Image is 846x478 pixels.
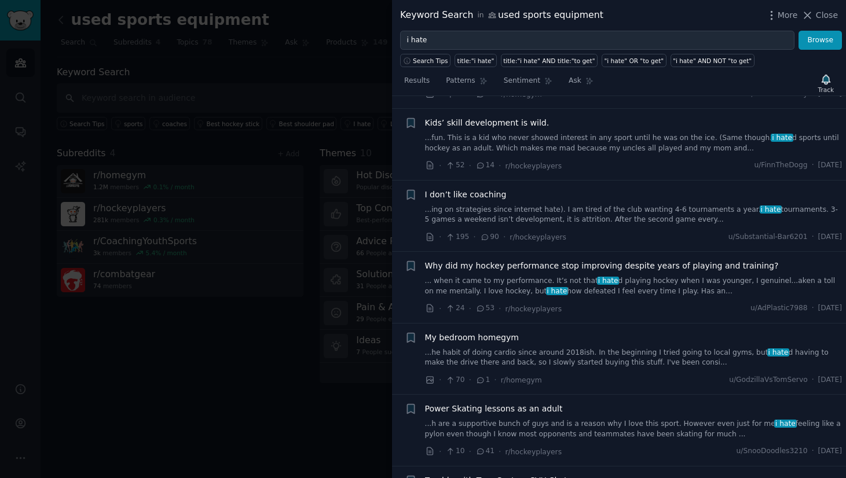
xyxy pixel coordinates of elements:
input: Try a keyword related to your business [400,31,794,50]
span: Ask [569,76,581,86]
span: i hate [767,348,789,356]
a: ...ing on strategies since internet hate). I am tired of the club wanting 4-6 tournaments a year.... [425,205,843,225]
button: Browse [799,31,842,50]
a: "i hate" AND NOT "to get" [671,54,755,67]
span: · [494,374,496,386]
span: in [477,10,484,21]
a: ...fun. This is a kid who never showed interest in any sport until he was on the ice. (Same thoug... [425,133,843,153]
span: u/GodzillaVsTomServo [729,375,808,385]
a: ... when it came to my performance. It’s not thati hated playing hockey when I was younger, I gen... [425,276,843,296]
span: · [439,160,441,172]
span: · [499,160,501,172]
a: "i hate" OR "to get" [602,54,666,67]
button: Search Tips [400,54,451,67]
a: ...h are a supportive bunch of guys and is a reason why I love this sport. However even just for ... [425,419,843,439]
span: u/AdPlastic7988 [750,303,808,314]
span: Sentiment [504,76,540,86]
span: Search Tips [413,57,448,65]
span: · [499,303,501,315]
span: r/hockeyplayers [510,233,566,241]
span: i hate [597,277,619,285]
span: Results [404,76,430,86]
span: i hate [774,420,796,428]
span: · [469,446,471,458]
span: · [469,160,471,172]
a: Ask [565,72,598,95]
a: Results [400,72,434,95]
span: Close [816,9,838,21]
div: Keyword Search used sports equipment [400,8,603,23]
span: u/Substantial-Bar6201 [728,232,808,242]
a: Sentiment [500,72,556,95]
button: Track [814,71,838,95]
span: 90 [480,232,499,242]
span: · [812,160,814,171]
div: Track [818,86,834,94]
span: i hate [546,287,568,295]
div: "i hate" AND NOT "to get" [673,57,752,65]
a: title:"i hate" AND title:"to get" [501,54,598,67]
span: 1 [475,375,490,385]
span: r/hockeyplayers [506,448,562,456]
span: · [499,446,501,458]
span: · [439,231,441,243]
a: Power Skating lessons as an adult [425,403,563,415]
span: · [439,303,441,315]
span: r/hockeyplayers [506,162,562,170]
span: [DATE] [818,232,842,242]
span: 195 [445,232,469,242]
span: More [778,9,798,21]
span: · [812,446,814,457]
span: 10 [445,446,464,457]
a: Why did my hockey performance stop improving despite years of playing and training? [425,260,779,272]
span: u/FinnTheDogg [754,160,807,171]
span: r/hockeyplayers [506,305,562,313]
a: I don’t like coaching [425,189,507,201]
span: · [812,375,814,385]
div: "i hate" OR "to get" [605,57,664,65]
a: My bedroom homegym [425,332,519,344]
span: · [469,303,471,315]
span: [DATE] [818,160,842,171]
button: More [766,9,798,21]
span: · [473,231,475,243]
span: Patterns [446,76,475,86]
a: ...he habit of doing cardio since around 2018ish. In the beginning I tried going to local gyms, b... [425,348,843,368]
span: · [469,374,471,386]
span: · [812,232,814,242]
span: 41 [475,446,495,457]
span: · [439,374,441,386]
span: i hate [760,205,782,214]
a: Patterns [442,72,491,95]
div: title:"i hate" AND title:"to get" [503,57,595,65]
span: · [812,303,814,314]
span: r/homegym [501,376,542,384]
span: · [503,231,506,243]
span: 14 [475,160,495,171]
span: [DATE] [818,375,842,385]
span: [DATE] [818,303,842,314]
span: 70 [445,375,464,385]
span: [DATE] [818,446,842,457]
span: u/SnooDoodles3210 [737,446,808,457]
span: · [439,446,441,458]
span: i hate [771,134,793,142]
button: Close [801,9,838,21]
span: 52 [445,160,464,171]
div: title:"i hate" [457,57,495,65]
span: 24 [445,303,464,314]
span: 53 [475,303,495,314]
a: title:"i hate" [455,54,497,67]
a: Kids’ skill development is wild. [425,117,550,129]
